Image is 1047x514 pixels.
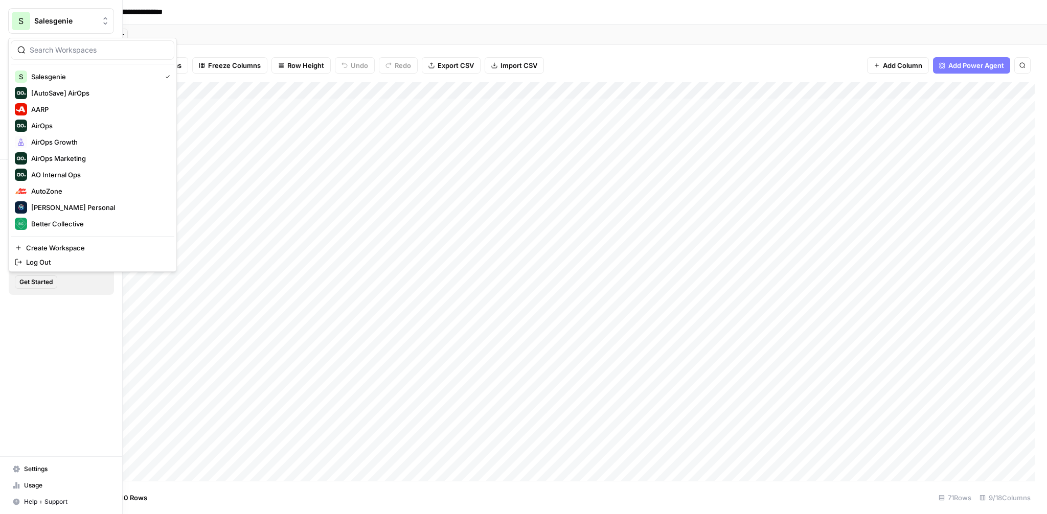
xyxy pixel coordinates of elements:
div: 9/18 Columns [975,489,1035,506]
button: Redo [379,57,418,74]
span: AARP [31,104,166,114]
span: Add Column [883,60,922,71]
a: Settings [8,461,114,477]
img: AirOps Growth Logo [15,136,27,148]
span: Export CSV [438,60,474,71]
span: Row Height [287,60,324,71]
img: AutoZone Logo [15,185,27,197]
button: Workspace: Salesgenie [8,8,114,34]
span: Import CSV [500,60,537,71]
span: Create Workspace [26,243,166,253]
button: Add Power Agent [933,57,1010,74]
span: Settings [24,464,109,474]
span: Help + Support [24,497,109,506]
span: Salesgenie [34,16,96,26]
a: Create Workspace [11,241,174,255]
img: AirOps Logo [15,120,27,132]
span: [PERSON_NAME] Personal [31,202,166,213]
img: AO Internal Ops Logo [15,169,27,181]
img: AirOps Marketing Logo [15,152,27,165]
span: Add 10 Rows [106,493,147,503]
span: Undo [351,60,368,71]
a: Log Out [11,255,174,269]
span: AO Internal Ops [31,170,166,180]
input: Search Workspaces [30,45,168,55]
span: AirOps Marketing [31,153,166,163]
button: Freeze Columns [192,57,267,74]
span: S [19,72,23,82]
span: Add Power Agent [948,60,1004,71]
button: Get Started [15,275,57,289]
img: [AutoSave] AirOps Logo [15,87,27,99]
span: AirOps Growth [31,137,166,147]
button: Export CSV [422,57,481,74]
img: Better Collective Logo [15,218,27,230]
button: Help + Support [8,494,114,510]
span: S [18,15,24,27]
img: Berna's Personal Logo [15,201,27,214]
span: Usage [24,481,109,490]
div: Workspace: Salesgenie [8,38,177,272]
button: Import CSV [485,57,544,74]
span: AirOps [31,121,166,131]
div: 71 Rows [935,489,975,506]
span: [AutoSave] AirOps [31,88,166,98]
button: Undo [335,57,375,74]
span: Redo [395,60,411,71]
span: Log Out [26,257,166,267]
span: Better Collective [31,219,166,229]
a: Usage [8,477,114,494]
span: Salesgenie [31,72,157,82]
button: Add Column [867,57,929,74]
span: AutoZone [31,186,166,196]
span: Freeze Columns [208,60,261,71]
span: Get Started [19,277,53,287]
img: AARP Logo [15,103,27,115]
button: Row Height [271,57,331,74]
